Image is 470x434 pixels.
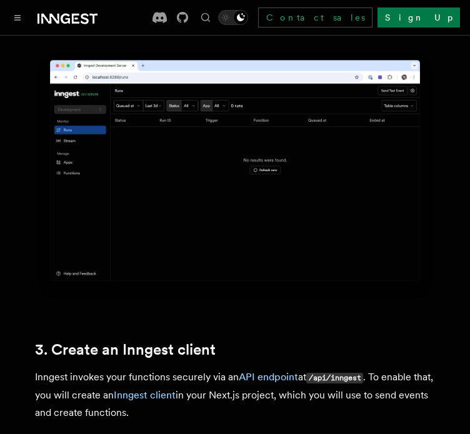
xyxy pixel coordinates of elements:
a: Inngest client [114,389,176,401]
a: API endpoint [239,371,298,383]
button: Toggle dark mode [218,10,248,25]
code: /api/inngest [306,373,363,383]
a: Sign Up [377,7,460,27]
button: Toggle navigation [10,10,25,25]
a: Contact sales [258,7,372,27]
img: Inngest Dev Server's 'Runs' tab with no data [35,50,435,301]
p: Inngest invokes your functions securely via an at . To enable that, you will create an in your Ne... [35,368,435,422]
a: 3. Create an Inngest client [35,341,216,358]
button: Find something... [198,10,213,25]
